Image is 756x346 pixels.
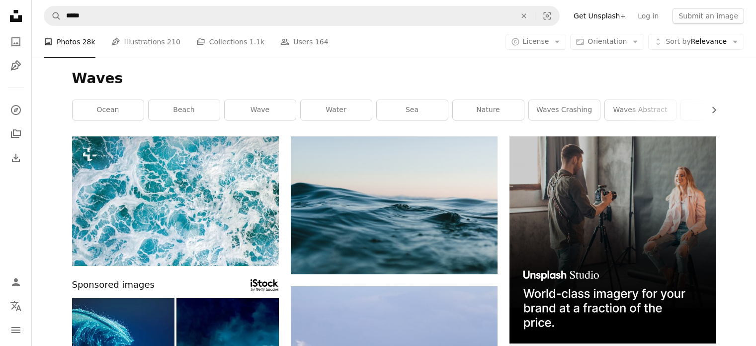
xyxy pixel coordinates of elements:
[167,36,180,47] span: 210
[570,34,644,50] button: Orientation
[149,100,220,120] a: beach
[605,100,676,120] a: waves abstract
[529,100,600,120] a: waves crashing
[111,26,180,58] a: Illustrations 210
[513,6,535,25] button: Clear
[315,36,329,47] span: 164
[632,8,665,24] a: Log in
[291,136,498,274] img: body of water under sky
[681,100,752,120] a: surf
[6,32,26,52] a: Photos
[666,37,690,45] span: Sort by
[280,26,328,58] a: Users 164
[73,100,144,120] a: ocean
[250,36,264,47] span: 1.1k
[72,197,279,206] a: an aerial view of a body of water
[666,37,727,47] span: Relevance
[6,296,26,316] button: Language
[6,100,26,120] a: Explore
[588,37,627,45] span: Orientation
[44,6,560,26] form: Find visuals sitewide
[535,6,559,25] button: Visual search
[6,56,26,76] a: Illustrations
[705,100,716,120] button: scroll list to the right
[72,278,155,292] span: Sponsored images
[672,8,744,24] button: Submit an image
[225,100,296,120] a: wave
[505,34,567,50] button: License
[523,37,549,45] span: License
[291,201,498,210] a: body of water under sky
[44,6,61,25] button: Search Unsplash
[509,136,716,344] img: file-1715651741414-859baba4300dimage
[6,272,26,292] a: Log in / Sign up
[568,8,632,24] a: Get Unsplash+
[301,100,372,120] a: water
[72,70,716,88] h1: Waves
[6,148,26,168] a: Download History
[6,320,26,340] button: Menu
[648,34,744,50] button: Sort byRelevance
[72,136,279,266] img: an aerial view of a body of water
[377,100,448,120] a: sea
[196,26,264,58] a: Collections 1.1k
[453,100,524,120] a: nature
[6,124,26,144] a: Collections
